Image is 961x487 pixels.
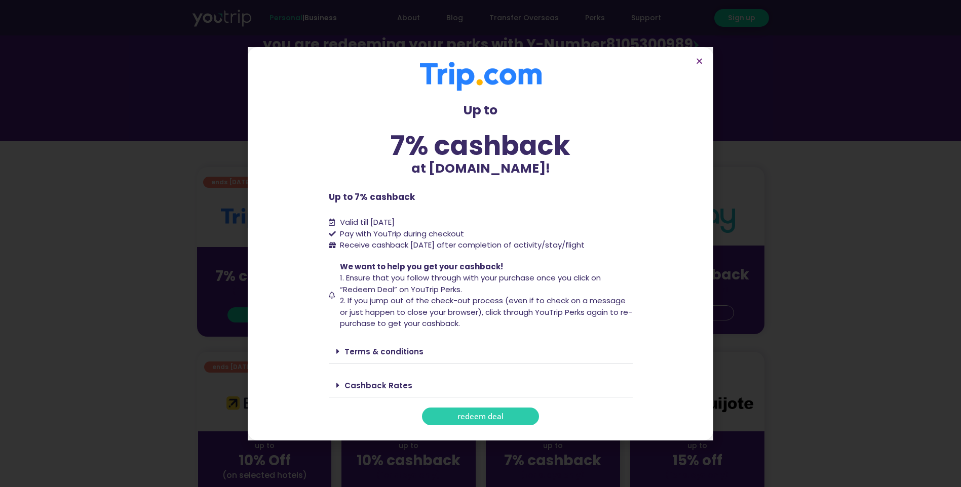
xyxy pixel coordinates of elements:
[329,132,633,159] div: 7% cashback
[329,191,415,203] b: Up to 7% cashback
[329,374,633,397] div: Cashback Rates
[329,159,633,178] p: at [DOMAIN_NAME]!
[344,346,424,357] a: Terms & conditions
[457,413,504,420] span: redeem deal
[340,239,585,250] span: Receive cashback [DATE] after completion of activity/stay/flight
[329,101,633,120] p: Up to
[337,228,464,240] span: Pay with YouTrip during checkout
[340,295,632,329] span: 2. If you jump out of the check-out process (even if to check on a message or just happen to clos...
[344,380,412,391] a: Cashback Rates
[329,340,633,363] div: Terms & conditions
[340,217,395,227] span: Valid till [DATE]
[340,261,503,272] span: We want to help you get your cashback!
[422,408,539,425] a: redeem deal
[340,272,601,295] span: 1. Ensure that you follow through with your purchase once you click on “Redeem Deal” on YouTrip P...
[696,57,703,65] a: Close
